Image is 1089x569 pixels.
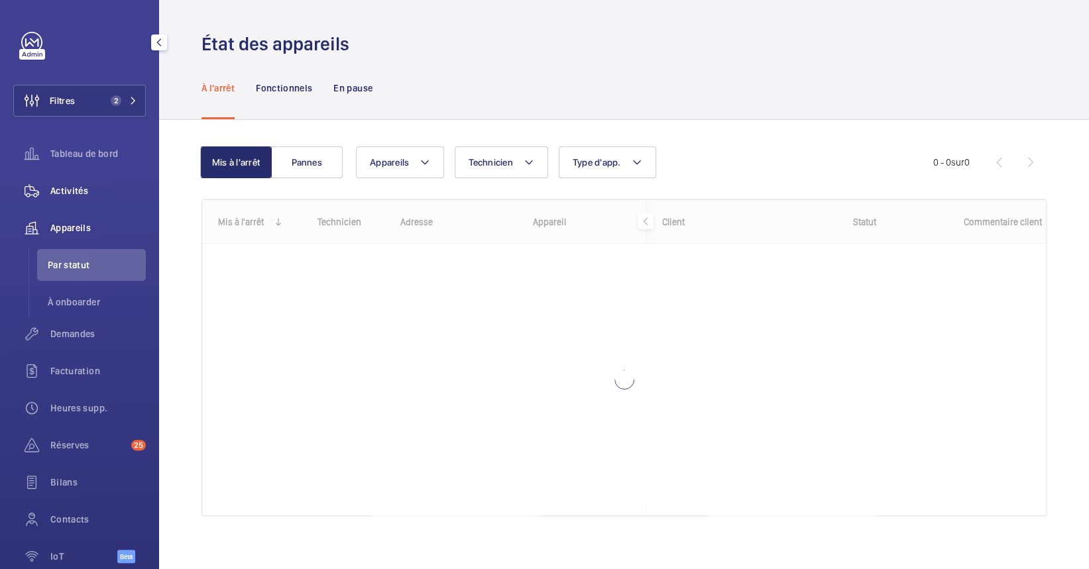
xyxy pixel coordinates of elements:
[50,327,146,340] span: Demandes
[13,85,146,117] button: Filtres2
[48,295,146,309] span: À onboarder
[131,440,146,450] span: 25
[573,157,621,168] span: Type d'app.
[50,513,146,526] span: Contacts
[356,146,444,178] button: Appareils
[50,94,75,107] span: Filtres
[455,146,548,178] button: Technicien
[50,439,126,452] span: Réserves
[50,221,146,234] span: Appareils
[48,258,146,272] span: Par statut
[50,147,146,160] span: Tableau de bord
[200,146,272,178] button: Mis à l'arrêt
[370,157,409,168] span: Appareils
[50,364,146,378] span: Facturation
[50,550,117,563] span: IoT
[50,476,146,489] span: Bilans
[256,81,312,95] p: Fonctionnels
[333,81,373,95] p: En pause
[469,157,513,168] span: Technicien
[50,184,146,197] span: Activités
[111,95,121,106] span: 2
[951,157,964,168] span: sur
[201,81,235,95] p: À l'arrêt
[271,146,343,178] button: Pannes
[50,401,146,415] span: Heures supp.
[201,32,357,56] h1: État des appareils
[933,158,970,167] span: 0 - 0 0
[559,146,656,178] button: Type d'app.
[117,550,135,563] span: Beta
